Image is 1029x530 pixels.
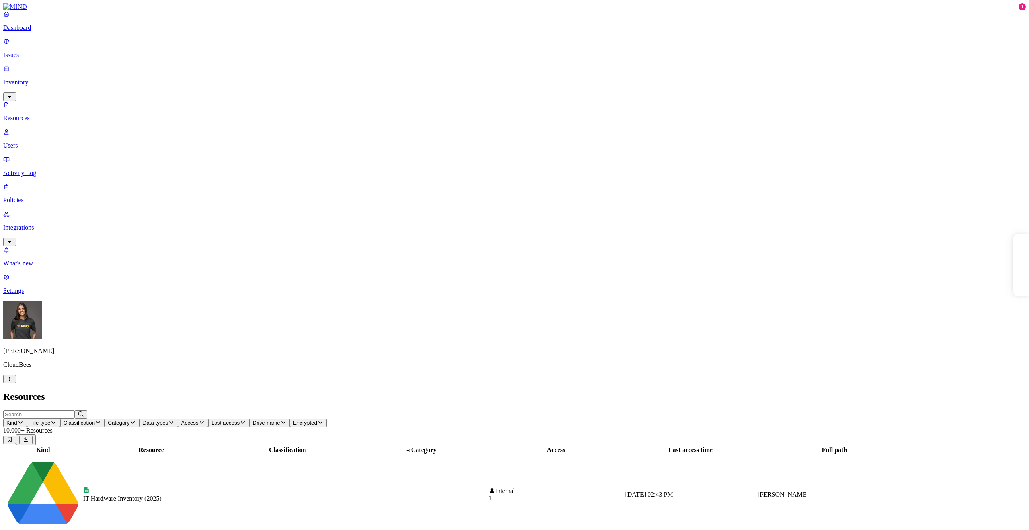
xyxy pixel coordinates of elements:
[625,491,673,498] span: [DATE] 02:43 PM
[3,10,1026,31] a: Dashboard
[3,128,1026,149] a: Users
[3,361,1026,368] p: CloudBees
[3,142,1026,149] p: Users
[758,491,911,498] div: [PERSON_NAME]
[3,79,1026,86] p: Inventory
[83,446,219,454] div: Resource
[211,420,240,426] span: Last access
[108,420,129,426] span: Category
[625,446,756,454] div: Last access time
[64,420,95,426] span: Classification
[3,197,1026,204] p: Policies
[356,491,359,498] span: –
[489,446,624,454] div: Access
[3,347,1026,355] p: [PERSON_NAME]
[83,495,219,502] div: IT Hardware Inventory (2025)
[758,446,911,454] div: Full path
[3,260,1026,267] p: What's new
[143,420,168,426] span: Data types
[3,24,1026,31] p: Dashboard
[3,169,1026,177] p: Activity Log
[221,446,354,454] div: Classification
[3,246,1026,267] a: What's new
[3,273,1026,294] a: Settings
[1019,3,1026,10] div: 1
[3,115,1026,122] p: Resources
[3,410,74,419] input: Search
[3,224,1026,231] p: Integrations
[3,427,53,434] span: 10,000+ Resources
[3,301,42,339] img: Gal Cohen
[293,420,317,426] span: Encrypted
[6,420,17,426] span: Kind
[3,183,1026,204] a: Policies
[3,156,1026,177] a: Activity Log
[3,3,1026,10] a: MIND
[253,420,280,426] span: Drive name
[181,420,199,426] span: Access
[3,51,1026,59] p: Issues
[411,446,437,453] span: Category
[3,101,1026,122] a: Resources
[221,491,224,498] span: –
[3,65,1026,100] a: Inventory
[4,446,82,454] div: Kind
[83,487,90,493] img: google-sheets
[30,420,50,426] span: File type
[3,287,1026,294] p: Settings
[3,391,1026,402] h2: Resources
[3,210,1026,245] a: Integrations
[3,3,27,10] img: MIND
[3,38,1026,59] a: Issues
[489,487,624,495] div: Internal
[489,495,624,502] div: 1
